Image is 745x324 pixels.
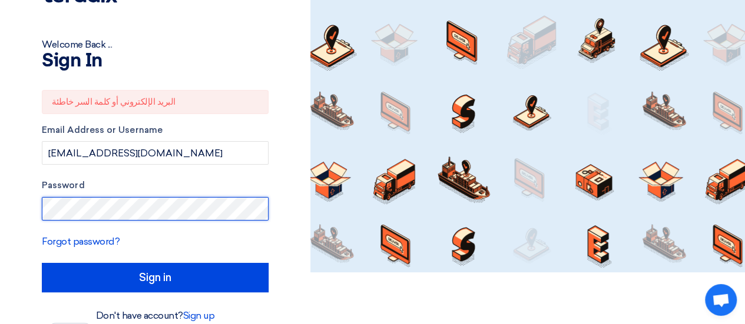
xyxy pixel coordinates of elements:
input: Enter your business email or username [42,141,269,165]
a: Sign up [183,310,215,321]
div: Don't have account? [42,309,269,323]
a: Forgot password? [42,236,120,247]
div: Welcome Back ... [42,38,269,52]
div: البريد الإلكتروني أو كلمة السر خاطئة [42,90,269,114]
label: Email Address or Username [42,123,269,137]
label: Password [42,179,269,192]
h1: Sign In [42,52,269,71]
a: Open chat [705,284,737,316]
input: Sign in [42,263,269,292]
